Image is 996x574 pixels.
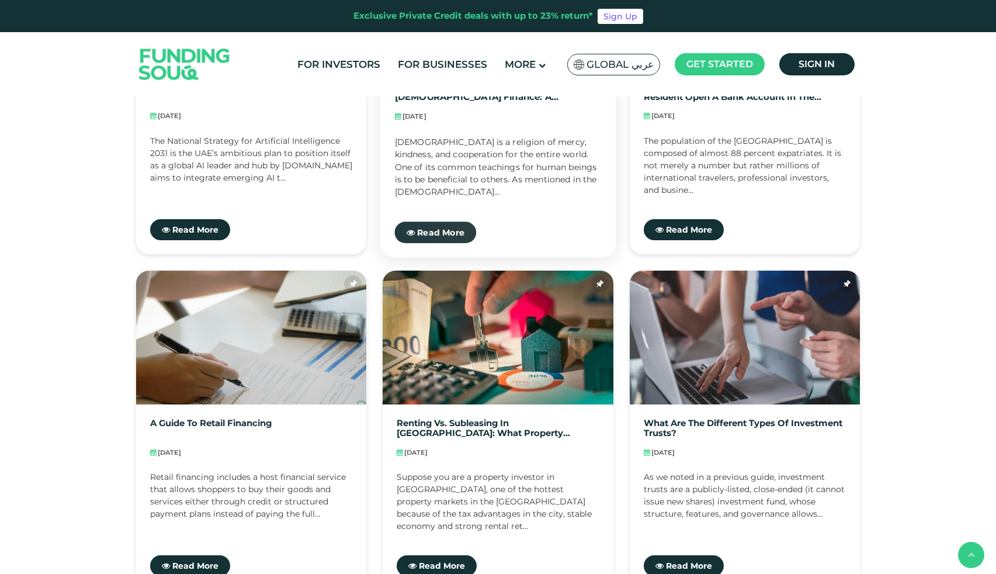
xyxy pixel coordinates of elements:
[383,271,613,404] img: Renting vs. Subleasing in Dubai
[353,9,593,23] div: Exclusive Private Credit deals with up to 23% return*
[666,224,712,235] span: Read More
[158,112,181,120] span: [DATE]
[150,471,353,530] div: Retail financing includes a host financial service that allows shoppers to buy their goods and se...
[644,135,846,193] div: The population of the [GEOGRAPHIC_DATA] is composed of almost 88 percent expatriates. It is not m...
[417,227,464,237] span: Read More
[158,448,181,457] span: [DATE]
[644,471,846,530] div: As we noted in a previous guide, investment trusts are a publicly-listed, close-ended (it cannot ...
[574,60,584,70] img: SA Flag
[630,271,860,404] img: different types of investment trusts?
[644,219,724,240] a: Read More
[397,471,599,530] div: Suppose you are a property investor in [GEOGRAPHIC_DATA], one of the hottest property markets in ...
[172,224,218,235] span: Read More
[598,9,643,24] a: Sign Up
[127,35,242,94] img: Logo
[644,419,846,439] a: What are the different types of investment trusts?
[666,561,712,571] span: Read More
[397,419,599,439] a: Renting vs. Subleasing in [GEOGRAPHIC_DATA]: What Property Investors Need to Know
[958,542,984,568] button: back
[395,55,490,74] a: For Businesses
[136,271,367,404] img: What is retail financing?
[651,448,675,457] span: [DATE]
[395,81,602,102] a: Procrastinating Debtor in [DEMOGRAPHIC_DATA] Finance: A [DEMOGRAPHIC_DATA]-Based Guide of debt in...
[395,222,477,243] a: Read More
[587,58,654,71] span: Global عربي
[395,136,602,195] div: [DEMOGRAPHIC_DATA] is a religion of mercy, kindness, and cooperation for the entire world. One of...
[150,419,272,439] a: A guide to retail financing
[779,53,855,75] a: Sign in
[150,219,230,240] a: Read More
[402,112,426,120] span: [DATE]
[294,55,383,74] a: For Investors
[150,135,353,193] div: The National Strategy for Artificial Intelligence 2031 is the UAE’s ambitious plan to position it...
[404,448,428,457] span: [DATE]
[419,561,465,571] span: Read More
[686,58,753,70] span: Get started
[505,58,536,70] span: More
[799,58,835,70] span: Sign in
[172,561,218,571] span: Read More
[651,112,675,120] span: [DATE]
